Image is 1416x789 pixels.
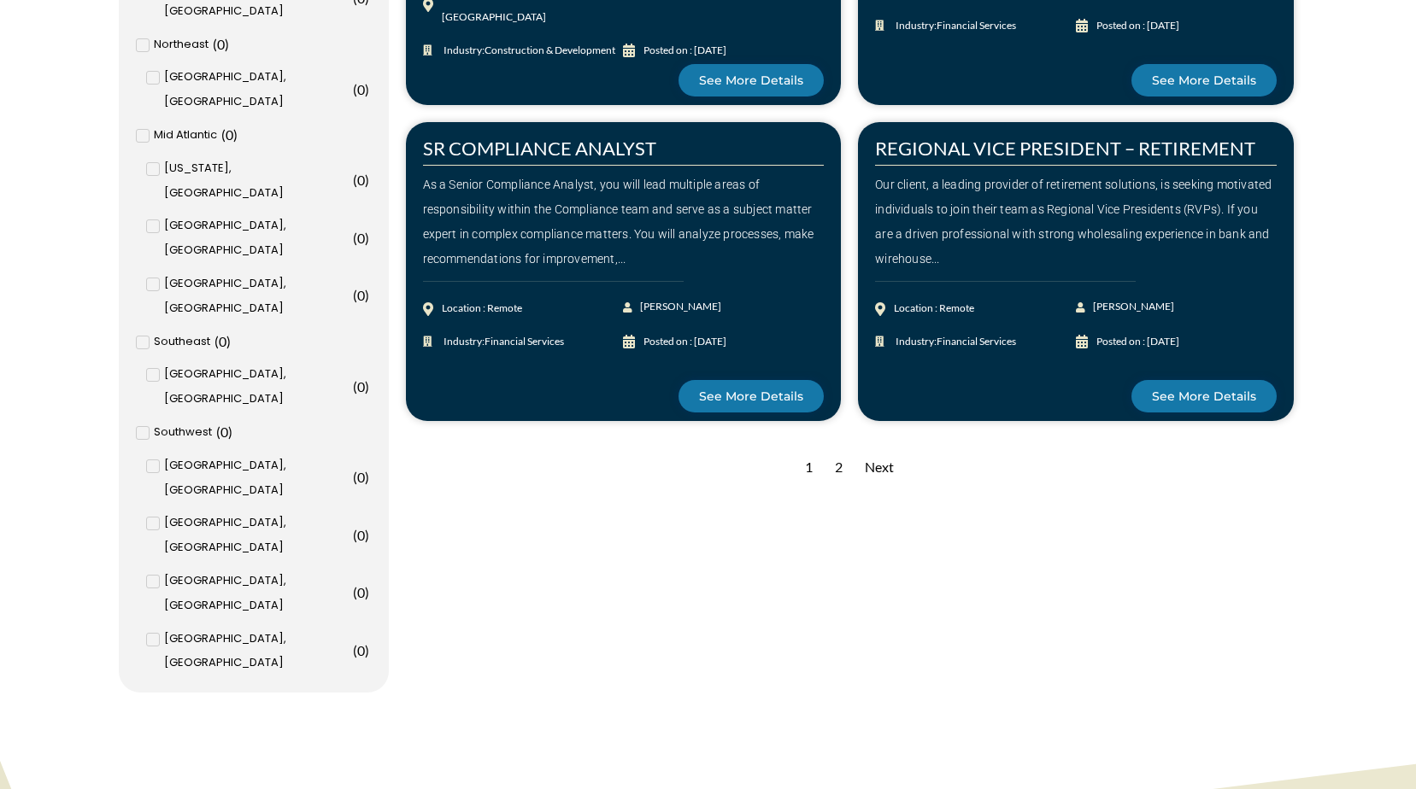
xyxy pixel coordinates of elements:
[353,81,357,97] span: (
[357,287,365,303] span: 0
[643,330,726,354] div: Posted on : [DATE]
[353,230,357,246] span: (
[679,64,824,96] a: See More Details
[219,333,226,349] span: 0
[221,126,226,143] span: (
[365,469,369,485] span: )
[1152,390,1256,402] span: See More Details
[891,330,1016,354] span: Industry:
[875,330,1076,354] a: Industry:Financial Services
[365,81,369,97] span: )
[154,32,209,57] span: Northeast
[636,295,721,319] span: [PERSON_NAME]
[1096,330,1179,354] div: Posted on : [DATE]
[423,172,825,271] div: As a Senior Compliance Analyst, you will lead multiple areas of responsibility within the Complia...
[365,287,369,303] span: )
[439,38,615,63] span: Industry:
[365,172,369,188] span: )
[164,511,349,560] span: [GEOGRAPHIC_DATA], [GEOGRAPHIC_DATA]
[164,272,349,321] span: [GEOGRAPHIC_DATA], [GEOGRAPHIC_DATA]
[699,390,803,402] span: See More Details
[357,230,365,246] span: 0
[154,420,212,445] span: Southwest
[226,126,233,143] span: 0
[875,14,1076,38] a: Industry:Financial Services
[353,527,357,543] span: (
[357,172,365,188] span: 0
[643,38,726,63] div: Posted on : [DATE]
[226,333,231,349] span: )
[216,424,220,440] span: (
[357,584,365,600] span: 0
[937,19,1016,32] span: Financial Services
[365,230,369,246] span: )
[894,296,974,321] div: Location : Remote
[423,137,656,160] a: SR COMPLIANCE ANALYST
[365,642,369,658] span: )
[1096,14,1179,38] div: Posted on : [DATE]
[875,137,1255,160] a: REGIONAL VICE PRESIDENT – RETIREMENT
[357,81,365,97] span: 0
[439,330,564,354] span: Industry:
[217,36,225,52] span: 0
[875,172,1277,271] div: Our client, a leading provider of retirement solutions, is seeking motivated individuals to join ...
[699,74,803,86] span: See More Details
[154,330,210,354] span: Southeast
[164,627,349,676] span: [GEOGRAPHIC_DATA], [GEOGRAPHIC_DATA]
[164,569,349,618] span: [GEOGRAPHIC_DATA], [GEOGRAPHIC_DATA]
[220,424,228,440] span: 0
[213,36,217,52] span: (
[357,527,365,543] span: 0
[154,123,217,148] span: Mid Atlantic
[353,642,357,658] span: (
[937,335,1016,348] span: Financial Services
[423,330,624,354] a: Industry:Financial Services
[164,65,349,114] span: [GEOGRAPHIC_DATA], [GEOGRAPHIC_DATA]
[891,14,1016,38] span: Industry:
[679,380,824,412] a: See More Details
[233,126,238,143] span: )
[228,424,232,440] span: )
[357,378,365,394] span: 0
[796,447,821,488] div: 1
[1089,295,1174,319] span: [PERSON_NAME]
[1076,295,1176,319] a: [PERSON_NAME]
[826,447,851,488] div: 2
[1131,380,1277,412] a: See More Details
[856,447,902,488] div: Next
[225,36,229,52] span: )
[365,378,369,394] span: )
[164,362,349,412] span: [GEOGRAPHIC_DATA], [GEOGRAPHIC_DATA]
[442,296,522,321] div: Location : Remote
[365,527,369,543] span: )
[357,642,365,658] span: 0
[214,333,219,349] span: (
[623,295,723,319] a: [PERSON_NAME]
[485,335,564,348] span: Financial Services
[353,584,357,600] span: (
[164,453,349,503] span: [GEOGRAPHIC_DATA], [GEOGRAPHIC_DATA]
[365,584,369,600] span: )
[485,44,615,56] span: Construction & Development
[1152,74,1256,86] span: See More Details
[353,378,357,394] span: (
[1131,64,1277,96] a: See More Details
[164,213,349,263] span: [GEOGRAPHIC_DATA], [GEOGRAPHIC_DATA]
[353,469,357,485] span: (
[353,172,357,188] span: (
[423,38,624,63] a: Industry:Construction & Development
[357,469,365,485] span: 0
[164,156,349,206] span: [US_STATE], [GEOGRAPHIC_DATA]
[353,287,357,303] span: (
